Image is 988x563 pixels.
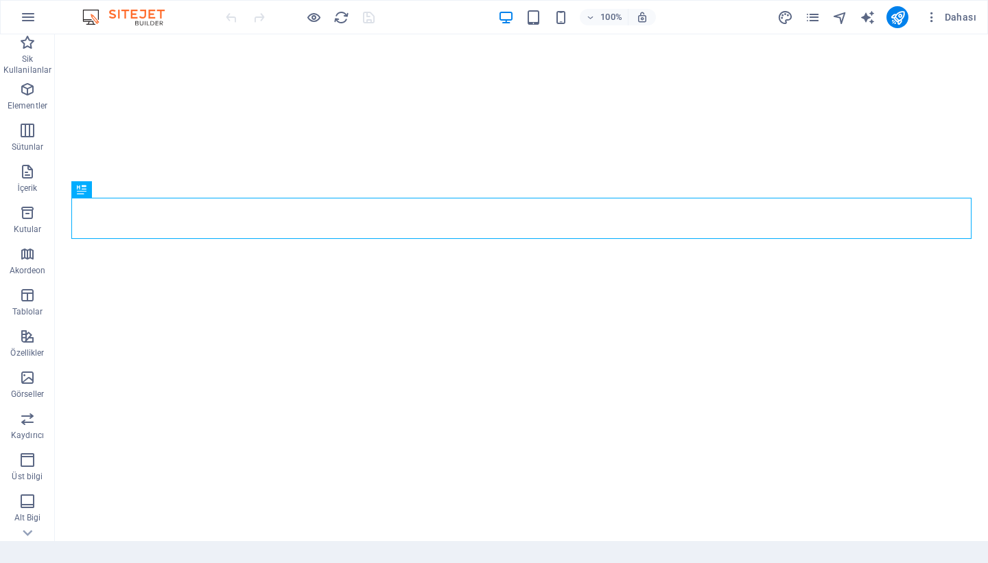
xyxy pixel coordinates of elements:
[14,224,42,235] p: Kutular
[333,10,349,25] i: Sayfayı yeniden yükleyin
[11,389,44,400] p: Görseller
[859,9,875,25] button: text_generator
[79,9,182,25] img: Editor Logo
[919,6,982,28] button: Dahası
[8,100,47,111] p: Elementler
[12,141,44,152] p: Sütunlar
[600,9,622,25] h6: 100%
[777,9,793,25] button: design
[333,9,349,25] button: reload
[886,6,908,28] button: publish
[832,10,848,25] i: Navigatör
[805,10,821,25] i: Sayfalar (Ctrl+Alt+S)
[14,512,41,523] p: Alt Bigi
[12,471,43,482] p: Üst bilgi
[832,9,848,25] button: navigator
[10,347,44,358] p: Özellikler
[12,306,43,317] p: Tablolar
[636,11,648,23] i: Yeniden boyutlandırmada yakınlaştırma düzeyini seçilen cihaza uyacak şekilde otomatik olarak ayarla.
[804,9,821,25] button: pages
[860,10,875,25] i: AI Writer
[305,9,322,25] button: Ön izleme modundan çıkıp düzenlemeye devam etmek için buraya tıklayın
[580,9,628,25] button: 100%
[777,10,793,25] i: Tasarım (Ctrl+Alt+Y)
[11,430,44,441] p: Kaydırıcı
[17,183,37,194] p: İçerik
[925,10,976,24] span: Dahası
[10,265,46,276] p: Akordeon
[890,10,906,25] i: Yayınla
